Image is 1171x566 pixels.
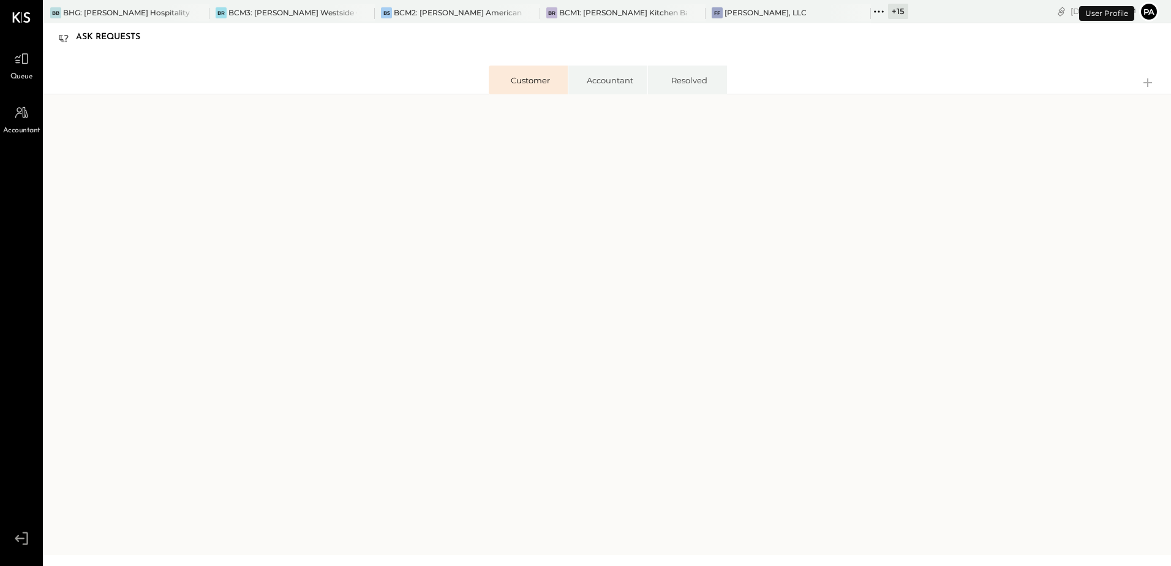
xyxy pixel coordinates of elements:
button: pa [1139,2,1159,21]
span: Accountant [3,126,40,137]
div: BR [216,7,227,18]
li: Resolved [647,66,727,94]
a: Queue [1,47,42,83]
div: BS [381,7,392,18]
div: BB [50,7,61,18]
div: FF [712,7,723,18]
div: BCM3: [PERSON_NAME] Westside Grill [228,7,356,18]
div: BCM2: [PERSON_NAME] American Cooking [394,7,522,18]
div: Accountant [581,75,639,86]
div: Customer [501,75,559,86]
div: Ask Requests [76,28,152,47]
div: User Profile [1079,6,1134,21]
div: BR [546,7,557,18]
div: BHG: [PERSON_NAME] Hospitality Group, LLC [63,7,191,18]
span: Queue [10,72,33,83]
div: + 15 [888,4,908,19]
div: copy link [1055,5,1067,18]
div: [PERSON_NAME], LLC [725,7,807,18]
div: BCM1: [PERSON_NAME] Kitchen Bar Market [559,7,687,18]
a: Accountant [1,101,42,137]
div: [DATE] [1071,6,1136,17]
